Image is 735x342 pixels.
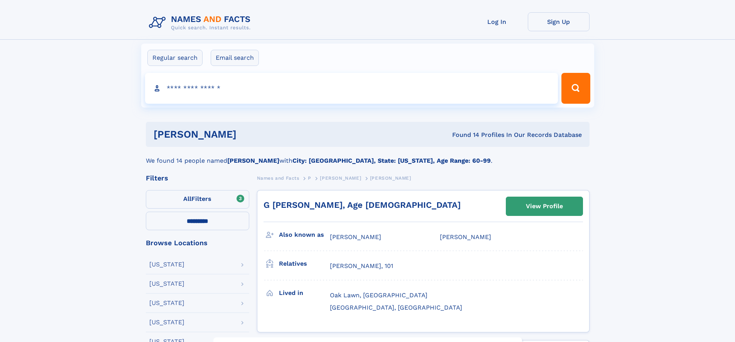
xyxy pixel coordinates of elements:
input: search input [145,73,558,104]
div: We found 14 people named with . [146,147,590,165]
div: [US_STATE] [149,300,184,306]
label: Filters [146,190,249,209]
b: City: [GEOGRAPHIC_DATA], State: [US_STATE], Age Range: 60-99 [292,157,491,164]
label: Email search [211,50,259,66]
a: P [308,173,311,183]
button: Search Button [561,73,590,104]
div: Filters [146,175,249,182]
span: [PERSON_NAME] [370,175,411,181]
b: [PERSON_NAME] [227,157,279,164]
a: [PERSON_NAME] [320,173,361,183]
span: [GEOGRAPHIC_DATA], [GEOGRAPHIC_DATA] [330,304,462,311]
a: Names and Facts [257,173,299,183]
img: Logo Names and Facts [146,12,257,33]
div: [US_STATE] [149,281,184,287]
h3: Lived in [279,286,330,300]
label: Regular search [147,50,203,66]
span: [PERSON_NAME] [440,233,491,241]
span: [PERSON_NAME] [320,175,361,181]
div: [US_STATE] [149,319,184,325]
a: Sign Up [528,12,590,31]
div: Browse Locations [146,239,249,246]
a: G [PERSON_NAME], Age [DEMOGRAPHIC_DATA] [264,200,461,210]
span: Oak Lawn, [GEOGRAPHIC_DATA] [330,291,427,299]
div: Found 14 Profiles In Our Records Database [344,131,582,139]
h3: Also known as [279,228,330,241]
h1: [PERSON_NAME] [154,130,345,139]
span: P [308,175,311,181]
a: [PERSON_NAME], 101 [330,262,393,270]
div: [US_STATE] [149,261,184,268]
div: View Profile [526,197,563,215]
a: View Profile [506,197,583,216]
span: All [183,195,191,202]
h3: Relatives [279,257,330,270]
a: Log In [466,12,528,31]
span: [PERSON_NAME] [330,233,381,241]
